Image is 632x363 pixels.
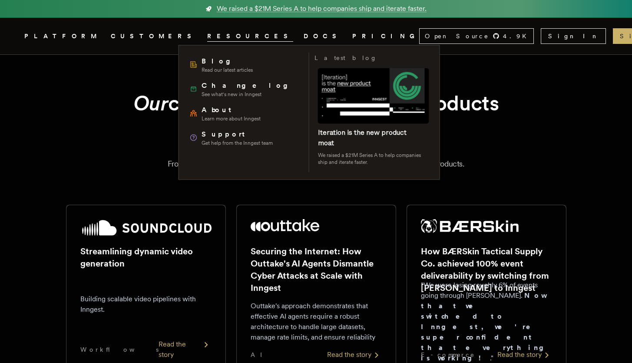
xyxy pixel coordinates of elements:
img: Outtake [251,219,320,231]
span: Support [202,129,273,140]
span: 4.9 K [503,32,532,40]
span: Read our latest articles [202,67,253,73]
h2: How BÆRSkin Tactical Supply Co. achieved 100% event deliverability by switching from [PERSON_NAME... [421,245,552,294]
strong: Now that we switched to Inngest, we're super confident that everything is working! [421,291,550,362]
span: Learn more about Inngest [202,115,261,122]
p: Outtake's approach demonstrates that effective AI agents require a robust architecture to handle ... [251,301,382,343]
span: Open Source [425,32,489,40]
span: AI [251,350,270,359]
a: Iteration is the new product moat [318,128,407,147]
h2: Streamlining dynamic video generation [80,245,212,270]
a: SupportGet help from the Inngest team [186,126,304,150]
button: PLATFORM [24,31,100,42]
span: About [202,105,261,115]
h2: Securing the Internet: How Outtake's AI Agents Dismantle Cyber Attacks at Scale with Inngest [251,245,382,294]
a: DOCS [304,31,342,42]
span: Changelog [202,80,294,91]
div: Read the story [159,339,212,360]
h3: Latest blog [314,53,377,63]
a: BlogRead our latest articles [186,53,304,77]
h1: customers deliver reliable products for customers [87,90,546,144]
div: Read the story [327,350,382,360]
a: PRICING [352,31,419,42]
span: Workflows [80,345,159,354]
p: Building scalable video pipelines with Inngest. [80,294,212,315]
button: RESOURCES [207,31,293,42]
a: ChangelogSee what's new in Inngest [186,77,304,101]
a: Sign In [541,28,606,44]
a: AboutLearn more about Inngest [186,101,304,126]
img: BÆRSkin Tactical Supply Co. [421,219,519,233]
span: We raised a $21M Series A to help companies ship and iterate faster. [217,3,427,14]
em: Our [133,90,169,116]
a: CUSTOMERS [111,31,197,42]
span: Blog [202,56,253,67]
div: Read the story [497,350,552,360]
img: SoundCloud [80,219,212,236]
span: E-commerce [421,350,475,359]
p: From startups to public companies, our customers chose Inngest to power their products. [35,158,597,170]
span: See what's new in Inngest [202,91,294,98]
span: Get help from the Inngest team [202,140,273,147]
